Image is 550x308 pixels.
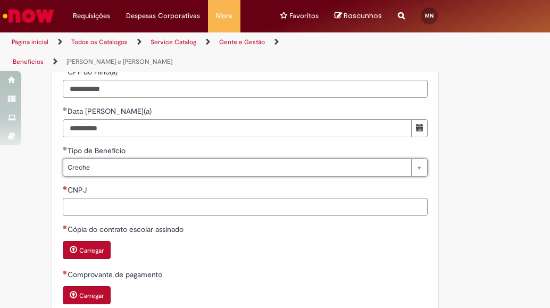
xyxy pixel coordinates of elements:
a: Todos os Catálogos [71,38,128,46]
span: Creche [68,159,406,176]
button: Mostrar calendário para Data Nascimento Filho(a) [411,119,428,137]
span: Necessários [63,225,68,229]
span: Obrigatório Preenchido [63,146,68,151]
input: Data Nascimento Filho(a) 30 November 2024 Saturday [63,119,412,137]
span: Obrigatório Preenchido [63,107,68,111]
span: Requisições [73,11,110,21]
input: CNPJ [63,198,428,216]
button: Carregar anexo de Cópia do contrato escolar assinado Required [63,241,111,259]
span: CPF do Filho(a) [68,67,120,77]
a: Benefícios [13,57,44,66]
a: Gente e Gestão [219,38,265,46]
small: Carregar [79,292,104,300]
button: Carregar anexo de Comprovante de pagamento Required [63,286,111,304]
span: Necessários [63,186,68,190]
span: Rascunhos [344,11,382,21]
ul: Trilhas de página [8,32,313,72]
span: Despesas Corporativas [126,11,200,21]
span: Data [PERSON_NAME](a) [68,106,154,116]
span: Cópia do contrato escolar assinado [68,224,186,234]
a: Página inicial [12,38,48,46]
span: Comprovante de pagamento [68,270,164,279]
span: Favoritos [289,11,319,21]
img: ServiceNow [1,5,56,27]
small: Carregar [79,246,104,255]
a: [PERSON_NAME] e [PERSON_NAME] [66,57,172,66]
span: MN [425,12,434,19]
span: CNPJ [68,185,89,195]
span: Necessários [63,270,68,274]
input: CPF do Filho(a) [63,80,428,98]
a: Service Catalog [151,38,196,46]
a: No momento, sua lista de rascunhos tem 0 Itens [335,11,382,21]
span: More [216,11,232,21]
span: Tipo de Benefício [68,146,128,155]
